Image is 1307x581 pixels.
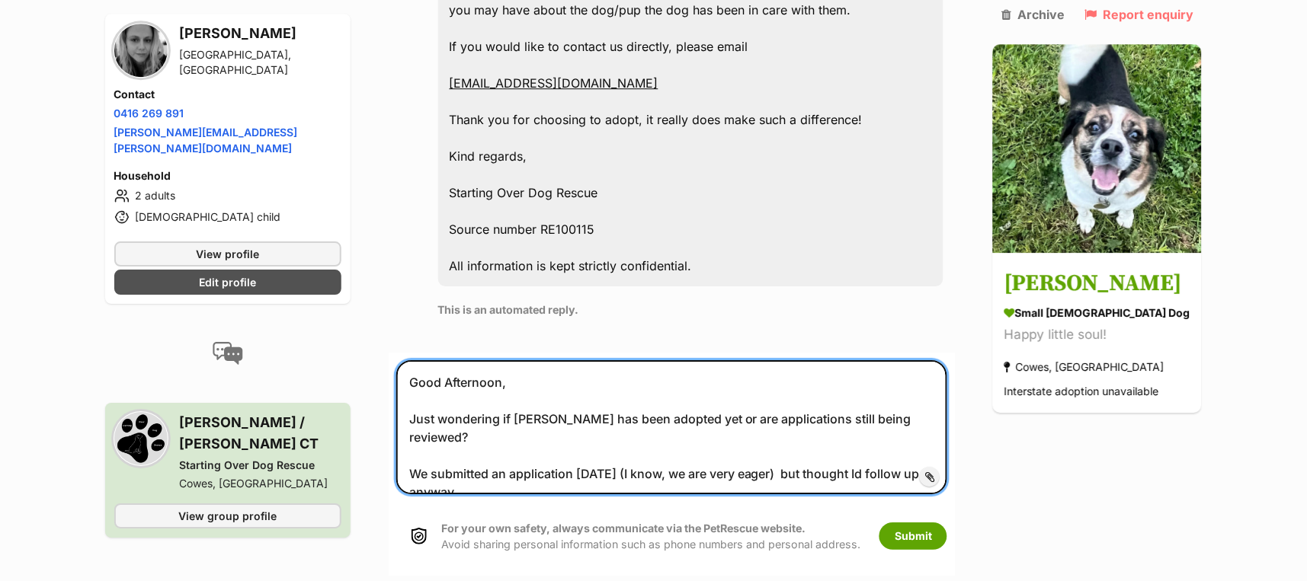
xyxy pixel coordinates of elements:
a: Edit profile [114,270,341,295]
li: 2 adults [114,187,341,205]
h3: [PERSON_NAME] / [PERSON_NAME] CT [180,412,341,455]
a: [PERSON_NAME] small [DEMOGRAPHIC_DATA] Dog Happy little soul! Cowes, [GEOGRAPHIC_DATA] Interstate... [993,256,1202,413]
img: Cecilia [993,44,1202,253]
div: Cowes, [GEOGRAPHIC_DATA] [180,476,341,491]
h4: Household [114,168,341,184]
div: Cowes, [GEOGRAPHIC_DATA] [1004,357,1164,378]
a: 0416 269 891 [114,107,184,120]
img: Michelle profile pic [114,24,168,77]
li: [DEMOGRAPHIC_DATA] child [114,208,341,226]
strong: For your own safety, always communicate via the PetRescue website. [442,522,806,535]
div: small [DEMOGRAPHIC_DATA] Dog [1004,305,1190,321]
span: Edit profile [199,274,256,290]
a: View profile [114,241,341,267]
div: [GEOGRAPHIC_DATA], [GEOGRAPHIC_DATA] [180,47,341,78]
a: [PERSON_NAME][EMAIL_ADDRESS][PERSON_NAME][DOMAIN_NAME] [114,126,298,155]
p: Avoid sharing personal information such as phone numbers and personal address. [442,520,861,553]
a: [EMAIL_ADDRESS][DOMAIN_NAME] [450,75,658,91]
img: conversation-icon-4a6f8262b818ee0b60e3300018af0b2d0b884aa5de6e9bcb8d3d4eeb1a70a7c4.svg [213,342,243,365]
h3: [PERSON_NAME] [1004,267,1190,302]
a: Archive [1001,8,1065,21]
button: Submit [879,522,947,550]
img: Starting Over Dog Rescue profile pic [114,412,168,465]
span: Interstate adoption unavailable [1004,385,1159,398]
a: View group profile [114,503,341,528]
div: Happy little soul! [1004,325,1190,346]
span: View profile [196,246,259,262]
h4: Contact [114,87,341,102]
a: Report enquiry [1084,8,1193,21]
span: View group profile [178,508,277,524]
p: This is an automated reply. [438,302,944,318]
h3: [PERSON_NAME] [180,23,341,44]
div: Starting Over Dog Rescue [180,458,341,473]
